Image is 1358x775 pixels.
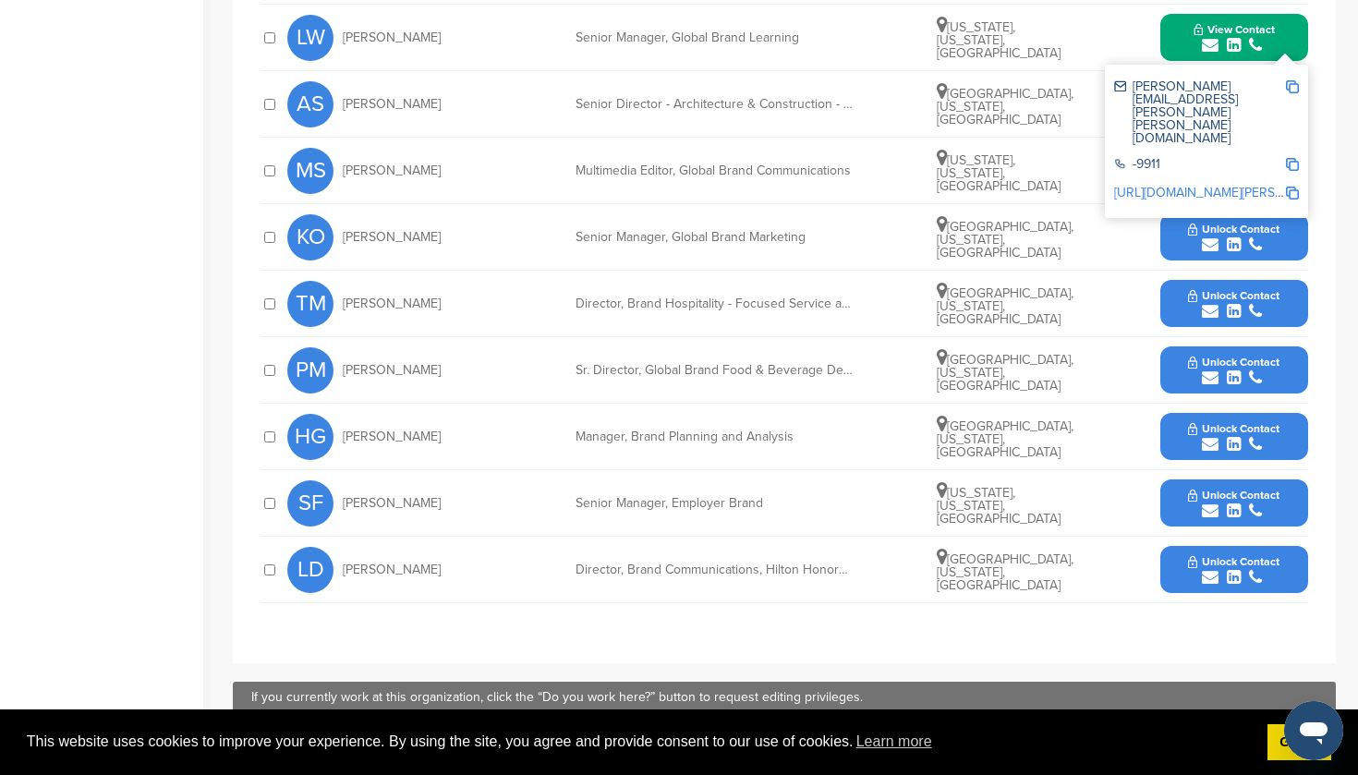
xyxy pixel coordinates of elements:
[576,497,853,510] div: Senior Manager, Employer Brand
[1188,555,1279,568] span: Unlock Contact
[287,81,333,127] span: AS
[937,418,1073,460] span: [GEOGRAPHIC_DATA], [US_STATE], [GEOGRAPHIC_DATA]
[1166,542,1302,598] button: Unlock Contact
[1286,158,1299,171] img: Copy
[1166,343,1302,398] button: Unlock Contact
[287,214,333,260] span: KO
[343,497,441,510] span: [PERSON_NAME]
[937,219,1073,260] span: [GEOGRAPHIC_DATA], [US_STATE], [GEOGRAPHIC_DATA]
[343,364,441,377] span: [PERSON_NAME]
[576,364,853,377] div: Sr. Director, Global Brand Food & Beverage Development
[576,31,853,44] div: Senior Manager, Global Brand Learning
[1171,10,1297,66] button: View Contact
[1166,409,1302,465] button: Unlock Contact
[287,281,333,327] span: TM
[1166,476,1302,531] button: Unlock Contact
[576,297,853,310] div: Director, Brand Hospitality - Focused Service and All Suites Brands
[937,19,1061,61] span: [US_STATE], [US_STATE], [GEOGRAPHIC_DATA]
[251,691,1317,704] div: If you currently work at this organization, click the “Do you work here?” button to request editi...
[1188,223,1279,236] span: Unlock Contact
[576,164,853,177] div: Multimedia Editor, Global Brand Communications
[576,430,853,443] div: Manager, Brand Planning and Analysis
[1194,23,1275,36] span: View Contact
[937,551,1073,593] span: [GEOGRAPHIC_DATA], [US_STATE], [GEOGRAPHIC_DATA]
[287,547,333,593] span: LD
[1188,289,1279,302] span: Unlock Contact
[937,352,1073,394] span: [GEOGRAPHIC_DATA], [US_STATE], [GEOGRAPHIC_DATA]
[287,15,333,61] span: LW
[343,98,441,111] span: [PERSON_NAME]
[937,86,1073,127] span: [GEOGRAPHIC_DATA], [US_STATE], [GEOGRAPHIC_DATA]
[1267,724,1331,761] a: dismiss cookie message
[937,485,1061,527] span: [US_STATE], [US_STATE], [GEOGRAPHIC_DATA]
[1166,276,1302,332] button: Unlock Contact
[576,563,853,576] div: Director, Brand Communications, Hilton Honors & Partnerships
[1188,422,1279,435] span: Unlock Contact
[1114,80,1285,145] div: [PERSON_NAME][EMAIL_ADDRESS][PERSON_NAME][PERSON_NAME][DOMAIN_NAME]
[27,728,1253,756] span: This website uses cookies to improve your experience. By using the site, you agree and provide co...
[576,98,853,111] div: Senior Director - Architecture & Construction - All Suites Brands
[287,414,333,460] span: HG
[343,164,441,177] span: [PERSON_NAME]
[343,231,441,244] span: [PERSON_NAME]
[576,231,853,244] div: Senior Manager, Global Brand Marketing
[343,563,441,576] span: [PERSON_NAME]
[1188,356,1279,369] span: Unlock Contact
[1114,158,1285,174] div: -9911
[343,31,441,44] span: [PERSON_NAME]
[1188,489,1279,502] span: Unlock Contact
[1166,210,1302,265] button: Unlock Contact
[343,430,441,443] span: [PERSON_NAME]
[343,297,441,310] span: [PERSON_NAME]
[1286,80,1299,93] img: Copy
[1114,185,1340,200] a: [URL][DOMAIN_NAME][PERSON_NAME]
[937,152,1061,194] span: [US_STATE], [US_STATE], [GEOGRAPHIC_DATA]
[1286,187,1299,200] img: Copy
[287,480,333,527] span: SF
[854,728,935,756] a: learn more about cookies
[287,347,333,394] span: PM
[937,285,1073,327] span: [GEOGRAPHIC_DATA], [US_STATE], [GEOGRAPHIC_DATA]
[1284,701,1343,760] iframe: Button to launch messaging window
[287,148,333,194] span: MS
